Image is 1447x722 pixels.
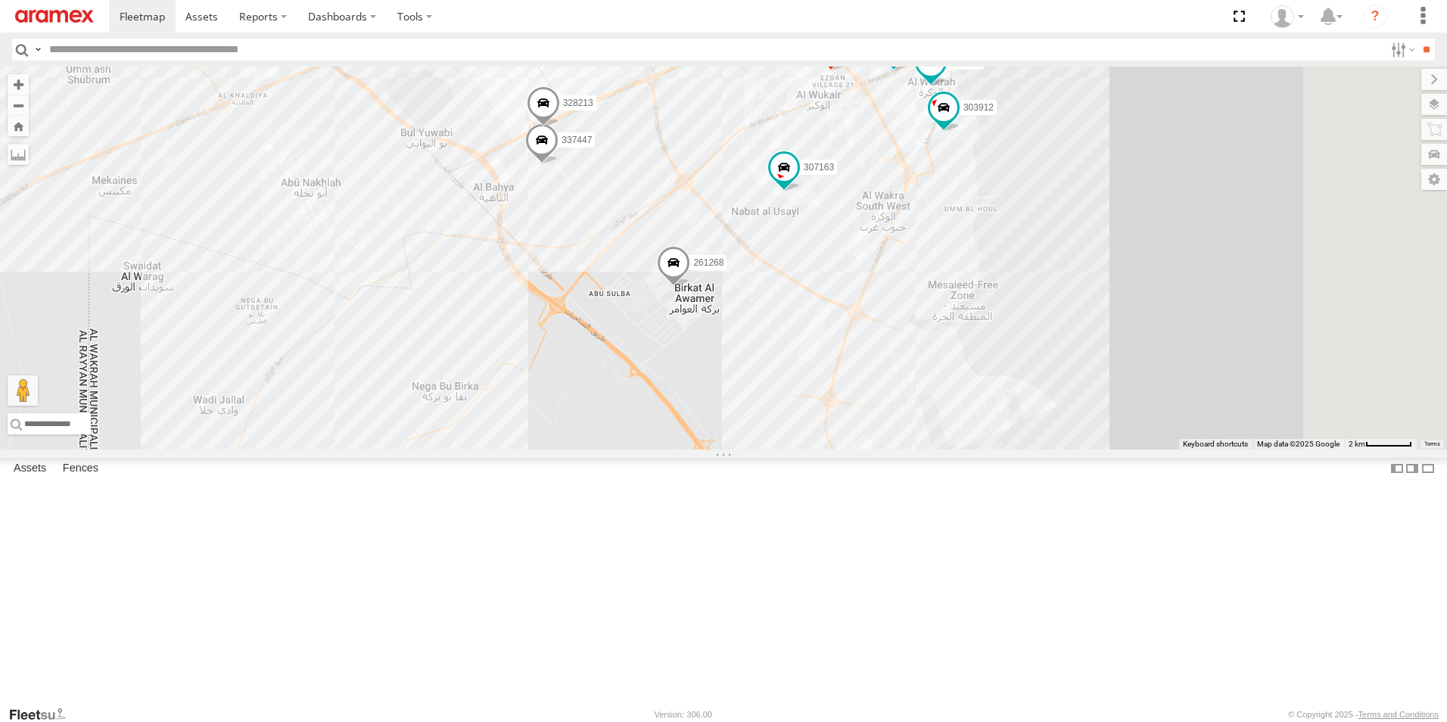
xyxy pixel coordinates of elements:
span: 307163 [804,162,834,173]
label: Assets [6,458,54,479]
button: Zoom out [8,95,29,116]
span: 303912 [963,103,994,114]
span: 337447 [562,135,592,145]
label: Search Query [32,39,44,61]
div: Mohammed Fahim [1265,5,1309,28]
div: © Copyright 2025 - [1288,710,1439,719]
i: ? [1363,5,1387,29]
a: Terms and Conditions [1358,710,1439,719]
button: Map Scale: 2 km per 58 pixels [1344,439,1417,450]
label: Fences [55,458,106,479]
label: Search Filter Options [1385,39,1417,61]
div: Version: 306.00 [655,710,712,719]
button: Zoom in [8,74,29,95]
span: 328213 [563,98,593,108]
label: Dock Summary Table to the Left [1389,458,1405,480]
span: Map data ©2025 Google [1257,440,1340,448]
a: Terms (opens in new tab) [1424,441,1440,447]
label: Hide Summary Table [1421,458,1436,480]
a: Visit our Website [8,707,78,722]
button: Zoom Home [8,116,29,136]
button: Drag Pegman onto the map to open Street View [8,375,38,406]
label: Map Settings [1421,169,1447,190]
span: 2 km [1349,440,1365,448]
label: Measure [8,144,29,165]
button: Keyboard shortcuts [1183,439,1248,450]
img: aramex-logo.svg [15,10,94,23]
label: Dock Summary Table to the Right [1405,458,1420,480]
span: 261268 [693,257,723,268]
